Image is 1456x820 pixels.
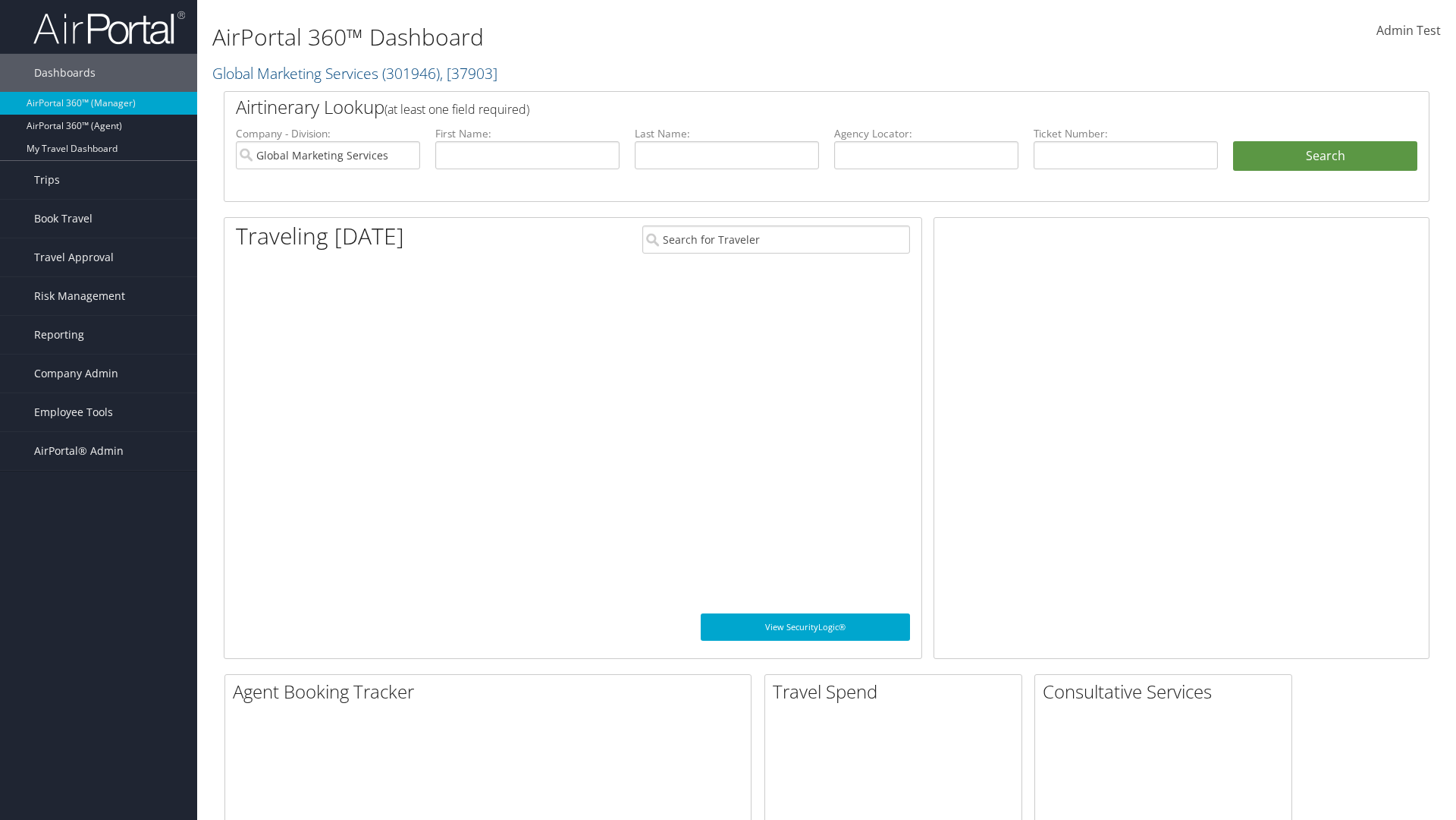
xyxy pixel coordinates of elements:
[1043,679,1291,705] h2: Consultative Services
[34,238,114,276] span: Travel Approval
[834,126,1018,141] label: Agency Locator:
[233,679,751,705] h2: Agent Booking Tracker
[384,101,529,118] span: (at least one field required)
[34,393,113,431] span: Employee Tools
[773,679,1021,705] h2: Travel Spend
[1233,141,1417,172] button: Search
[34,161,60,199] span: Trips
[34,277,125,315] span: Risk Management
[1034,126,1218,141] label: Ticket Number:
[435,126,620,141] label: First Name:
[635,126,819,141] label: Last Name:
[236,126,420,141] label: Company - Division:
[1376,22,1441,39] span: Admin Test
[440,63,497,84] span: , [ 37903 ]
[34,316,84,354] span: Reporting
[33,10,185,46] img: airportal-logo.png
[212,21,1031,53] h1: AirPortal 360™ Dashboard
[236,94,1317,120] h2: Airtinerary Lookup
[701,613,910,641] a: View SecurityLogic®
[382,63,440,84] span: ( 301946 )
[34,355,118,393] span: Company Admin
[34,200,93,238] span: Book Travel
[642,225,910,254] input: Search for Traveler
[34,432,124,470] span: AirPortal® Admin
[34,54,96,92] span: Dashboards
[212,63,497,84] a: Global Marketing Services
[1376,8,1441,55] a: Admin Test
[236,220,404,252] h1: Traveling [DATE]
